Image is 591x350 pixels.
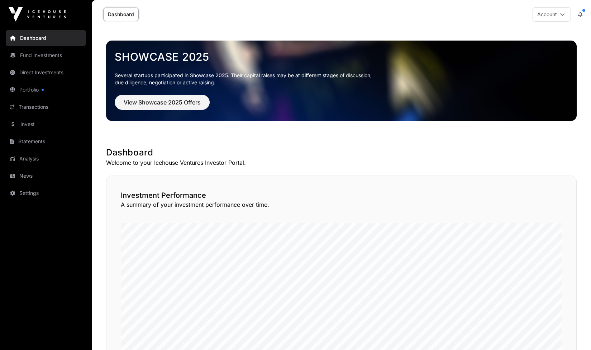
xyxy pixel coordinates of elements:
p: Welcome to your Icehouse Ventures Investor Portal. [106,158,577,167]
p: A summary of your investment performance over time. [121,200,562,209]
img: Showcase 2025 [106,41,577,121]
a: Portfolio [6,82,86,98]
button: View Showcase 2025 Offers [115,95,210,110]
button: Account [533,7,571,22]
a: View Showcase 2025 Offers [115,102,210,109]
a: Invest [6,116,86,132]
img: Icehouse Ventures Logo [9,7,66,22]
span: View Showcase 2025 Offers [124,98,201,107]
a: Dashboard [6,30,86,46]
p: Several startups participated in Showcase 2025. Their capital raises may be at different stages o... [115,72,568,86]
h2: Investment Performance [121,190,562,200]
a: Analysis [6,151,86,167]
a: Showcase 2025 [115,50,568,63]
a: Direct Investments [6,65,86,80]
a: Dashboard [103,8,139,21]
a: Statements [6,134,86,149]
a: Fund Investments [6,47,86,63]
a: News [6,168,86,184]
h1: Dashboard [106,147,577,158]
a: Transactions [6,99,86,115]
a: Settings [6,185,86,201]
